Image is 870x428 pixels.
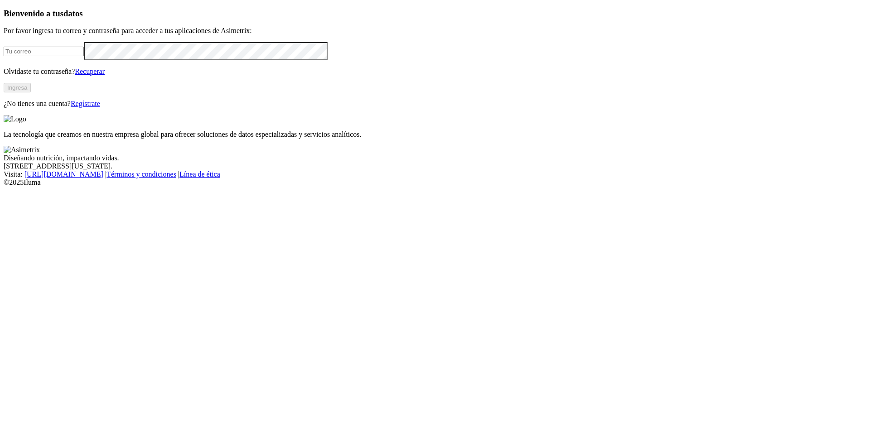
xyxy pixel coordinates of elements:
p: Olvidaste tu contraseña? [4,67,866,76]
div: Visita : | | [4,170,866,178]
p: Por favor ingresa tu correo y contraseña para acceder a tus aplicaciones de Asimetrix: [4,27,866,35]
div: © 2025 Iluma [4,178,866,187]
a: Términos y condiciones [106,170,176,178]
img: Asimetrix [4,146,40,154]
div: Diseñando nutrición, impactando vidas. [4,154,866,162]
a: [URL][DOMAIN_NAME] [24,170,103,178]
p: La tecnología que creamos en nuestra empresa global para ofrecer soluciones de datos especializad... [4,130,866,139]
input: Tu correo [4,47,84,56]
a: Recuperar [75,67,105,75]
h3: Bienvenido a tus [4,9,866,19]
img: Logo [4,115,26,123]
button: Ingresa [4,83,31,92]
p: ¿No tienes una cuenta? [4,100,866,108]
a: Regístrate [71,100,100,107]
span: datos [63,9,83,18]
div: [STREET_ADDRESS][US_STATE]. [4,162,866,170]
a: Línea de ética [179,170,220,178]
